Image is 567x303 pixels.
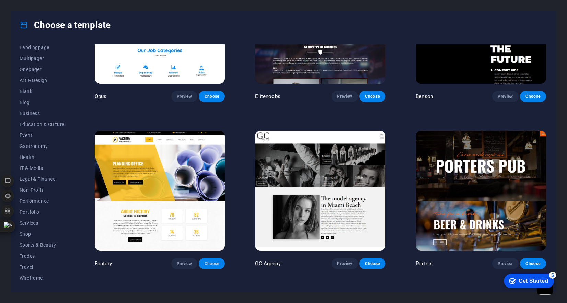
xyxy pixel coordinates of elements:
[520,258,546,269] button: Choose
[20,229,65,240] button: Shop
[20,187,65,193] span: Non-Profit
[171,258,197,269] button: Preview
[20,209,65,215] span: Portfolio
[525,94,541,99] span: Choose
[20,207,65,218] button: Portfolio
[20,154,65,160] span: Health
[20,119,65,130] button: Education & Culture
[199,91,225,102] button: Choose
[20,174,65,185] button: Legal & Finance
[20,53,65,64] button: Multipager
[199,258,225,269] button: Choose
[20,218,65,229] button: Services
[332,258,358,269] button: Preview
[20,67,65,72] span: Onepager
[20,250,65,261] button: Trades
[20,8,50,14] div: Get Started
[20,132,65,138] span: Event
[20,220,65,226] span: Services
[95,93,107,100] p: Opus
[20,108,65,119] button: Business
[95,131,225,251] img: Factory
[20,165,65,171] span: IT & Media
[20,163,65,174] button: IT & Media
[20,261,65,272] button: Travel
[20,272,65,283] button: Wireframe
[20,75,65,86] button: Art & Design
[20,185,65,196] button: Non-Profit
[177,261,192,266] span: Preview
[204,94,219,99] span: Choose
[20,56,65,61] span: Multipager
[20,121,65,127] span: Education & Culture
[20,130,65,141] button: Event
[51,1,58,8] div: 5
[255,93,280,100] p: Elitenoobs
[171,91,197,102] button: Preview
[492,258,518,269] button: Preview
[332,91,358,102] button: Preview
[365,94,380,99] span: Choose
[498,94,513,99] span: Preview
[255,260,280,267] p: GC Agency
[20,20,111,31] h4: Choose a template
[95,260,112,267] p: Factory
[416,93,433,100] p: Benson
[20,42,65,53] button: Landingpage
[177,94,192,99] span: Preview
[20,275,65,281] span: Wireframe
[20,141,65,152] button: Gastronomy
[20,97,65,108] button: Blog
[20,176,65,182] span: Legal & Finance
[20,89,65,94] span: Blank
[20,264,65,270] span: Travel
[498,261,513,266] span: Preview
[416,131,546,251] img: Porters
[20,86,65,97] button: Blank
[20,78,65,83] span: Art & Design
[416,260,433,267] p: Porters
[20,110,65,116] span: Business
[20,196,65,207] button: Performance
[20,253,65,259] span: Trades
[20,198,65,204] span: Performance
[365,261,380,266] span: Choose
[337,261,352,266] span: Preview
[492,91,518,102] button: Preview
[20,64,65,75] button: Onepager
[337,94,352,99] span: Preview
[20,231,65,237] span: Shop
[20,240,65,250] button: Sports & Beauty
[359,91,385,102] button: Choose
[20,100,65,105] span: Blog
[5,3,56,18] div: Get Started 5 items remaining, 0% complete
[20,45,65,50] span: Landingpage
[20,143,65,149] span: Gastronomy
[359,258,385,269] button: Choose
[20,242,65,248] span: Sports & Beauty
[204,261,219,266] span: Choose
[525,261,541,266] span: Choose
[255,131,385,251] img: GC Agency
[520,91,546,102] button: Choose
[20,152,65,163] button: Health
